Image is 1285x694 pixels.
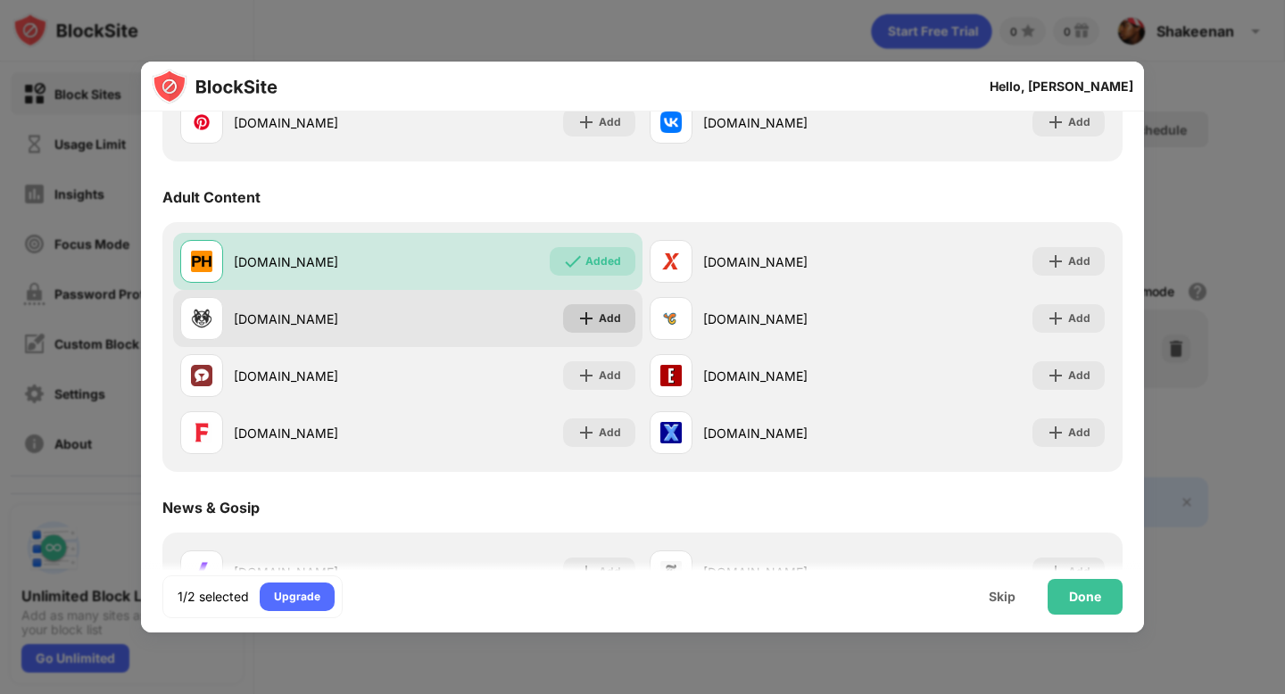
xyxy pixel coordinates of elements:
[162,188,261,206] div: Adult Content
[1068,310,1090,327] div: Add
[234,424,408,442] div: [DOMAIN_NAME]
[1068,424,1090,442] div: Add
[703,424,877,442] div: [DOMAIN_NAME]
[660,308,682,329] img: favicons
[1069,590,1101,604] div: Done
[178,588,249,606] div: 1/2 selected
[703,310,877,328] div: [DOMAIN_NAME]
[599,367,621,384] div: Add
[162,499,260,516] div: News & Gosip
[599,113,621,131] div: Add
[703,252,877,271] div: [DOMAIN_NAME]
[1068,367,1090,384] div: Add
[660,112,682,133] img: favicons
[660,422,682,443] img: favicons
[599,424,621,442] div: Add
[990,79,1133,94] div: Hello, [PERSON_NAME]
[703,367,877,385] div: [DOMAIN_NAME]
[1068,113,1090,131] div: Add
[234,310,408,328] div: [DOMAIN_NAME]
[599,310,621,327] div: Add
[191,422,212,443] img: favicons
[152,69,278,104] img: logo-blocksite.svg
[660,365,682,386] img: favicons
[274,588,320,606] div: Upgrade
[234,367,408,385] div: [DOMAIN_NAME]
[191,365,212,386] img: favicons
[585,252,621,270] div: Added
[191,251,212,272] img: favicons
[1068,252,1090,270] div: Add
[191,112,212,133] img: favicons
[191,308,212,329] img: favicons
[660,251,682,272] img: favicons
[234,252,408,271] div: [DOMAIN_NAME]
[703,113,877,132] div: [DOMAIN_NAME]
[234,113,408,132] div: [DOMAIN_NAME]
[989,590,1016,604] div: Skip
